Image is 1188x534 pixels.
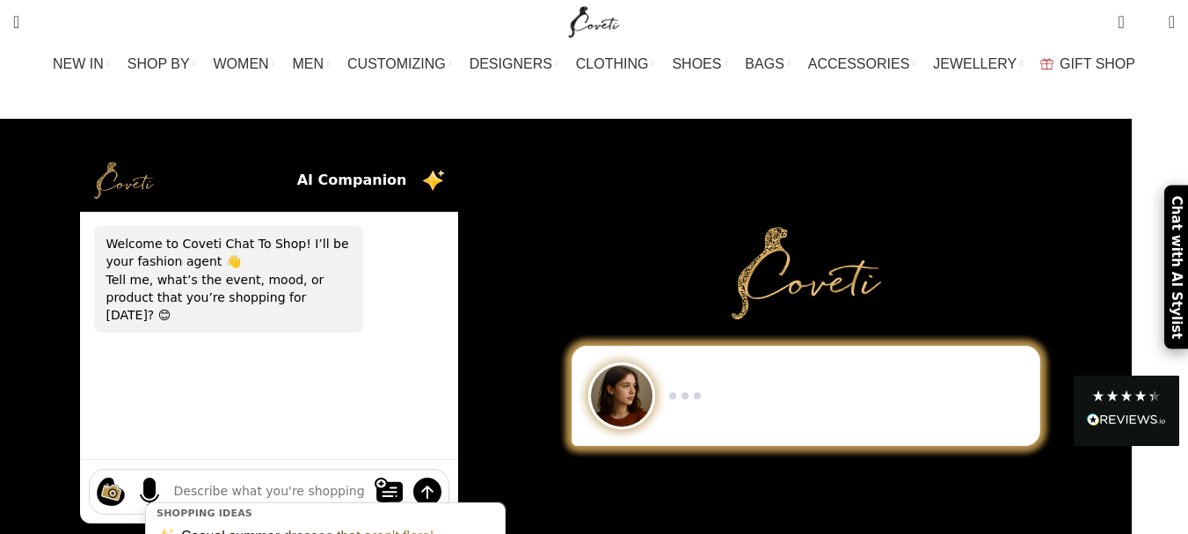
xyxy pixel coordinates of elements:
span: 0 [1119,9,1133,22]
div: Read All Reviews [1074,376,1179,446]
div: Chat to Shop demo [559,346,1053,446]
a: JEWELLERY [933,47,1023,82]
span: DESIGNERS [470,55,552,72]
a: BAGS [745,47,790,82]
span: NEW IN [53,55,104,72]
a: Site logo [565,13,623,28]
span: GIFT SHOP [1060,55,1135,72]
span: BAGS [745,55,783,72]
a: WOMEN [214,47,275,82]
div: My Wishlist [1138,4,1155,40]
a: CUSTOMIZING [347,47,452,82]
a: MEN [293,47,330,82]
span: CLOTHING [576,55,649,72]
a: SHOES [672,47,727,82]
img: REVIEWS.io [1087,413,1166,426]
a: GIFT SHOP [1040,47,1135,82]
span: JEWELLERY [933,55,1017,72]
img: Primary Gold [732,227,881,318]
div: Read All Reviews [1087,410,1166,433]
div: Main navigation [4,47,1184,82]
span: SHOP BY [128,55,190,72]
img: GiftBag [1040,58,1053,69]
span: 0 [1141,18,1155,31]
a: NEW IN [53,47,110,82]
a: SHOP BY [128,47,196,82]
div: 4.28 Stars [1091,389,1162,403]
span: WOMEN [214,55,269,72]
a: DESIGNERS [470,47,558,82]
a: ACCESSORIES [808,47,916,82]
h4: Shopping ideas [157,508,494,518]
a: CLOTHING [576,47,655,82]
span: MEN [293,55,324,72]
span: ACCESSORIES [808,55,910,72]
a: Search [4,4,28,40]
span: CUSTOMIZING [347,55,446,72]
a: 0 [1109,4,1133,40]
span: SHOES [672,55,721,72]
